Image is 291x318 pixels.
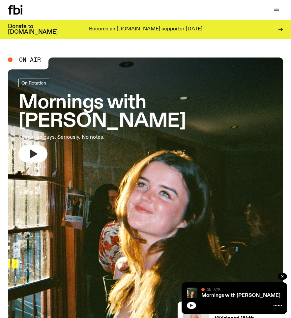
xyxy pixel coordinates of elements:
[18,79,49,87] a: On Rotation
[201,293,280,298] a: Mornings with [PERSON_NAME]
[21,80,46,85] span: On Rotation
[19,57,41,63] span: On Air
[18,79,273,162] a: Mornings with [PERSON_NAME]Keep it up guys. Seriously. No notes.
[8,24,58,35] h3: Donate to [DOMAIN_NAME]
[89,26,202,32] p: Become an [DOMAIN_NAME] supporter [DATE]
[18,94,273,131] h3: Mornings with [PERSON_NAME]
[187,288,197,298] img: Freya smiles coyly as she poses for the image.
[18,133,187,141] p: Keep it up guys. Seriously. No notes.
[207,287,220,292] span: On Air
